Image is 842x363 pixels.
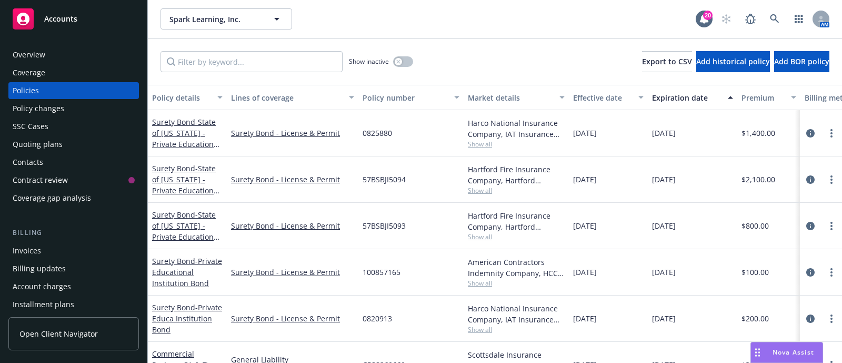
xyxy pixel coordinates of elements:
a: Coverage [8,64,139,81]
span: $2,100.00 [741,174,775,185]
div: Policies [13,82,39,99]
a: circleInformation [804,127,817,140]
div: Hartford Fire Insurance Company, Hartford Insurance Group [468,210,565,232]
button: Premium [737,85,800,110]
span: - Private Educa Institution Bond [152,302,222,335]
span: Show all [468,186,565,195]
span: $100.00 [741,267,769,278]
span: [DATE] [652,174,676,185]
a: Surety Bond - License & Permit [231,174,354,185]
div: Harco National Insurance Company, IAT Insurance Group [468,303,565,325]
span: $800.00 [741,220,769,231]
button: Add historical policy [696,51,770,72]
div: Harco National Insurance Company, IAT Insurance Group [468,117,565,140]
a: Surety Bond [152,117,220,160]
span: - Private Educational Institution Bond [152,256,222,288]
div: Policy number [363,92,448,103]
span: 0820913 [363,313,392,324]
span: [DATE] [652,127,676,139]
button: Export to CSV [642,51,692,72]
div: Overview [13,46,45,63]
button: Market details [464,85,569,110]
a: Invoices [8,242,139,259]
div: Policy changes [13,100,64,117]
a: Account charges [8,278,139,295]
span: 57BSBJI5093 [363,220,406,231]
div: Quoting plans [13,136,63,153]
span: Show all [468,140,565,149]
a: SSC Cases [8,118,139,135]
button: Add BOR policy [774,51,829,72]
div: Installment plans [13,296,74,313]
button: Nova Assist [750,342,823,363]
span: Export to CSV [642,56,692,66]
a: more [825,266,838,279]
span: Spark Learning, Inc. [169,14,260,25]
a: Policies [8,82,139,99]
span: Show all [468,325,565,334]
a: Surety Bond - License & Permit [231,313,354,324]
div: Invoices [13,242,41,259]
div: Effective date [573,92,632,103]
button: Lines of coverage [227,85,358,110]
span: [DATE] [573,313,597,324]
span: Show inactive [349,57,389,66]
button: Spark Learning, Inc. [161,8,292,30]
a: Report a Bug [740,8,761,30]
a: Surety Bond [152,163,216,207]
div: Expiration date [652,92,721,103]
button: Policy details [148,85,227,110]
span: Open Client Navigator [19,328,98,339]
span: Show all [468,279,565,288]
a: more [825,173,838,186]
span: 100857165 [363,267,400,278]
span: [DATE] [652,267,676,278]
div: Market details [468,92,553,103]
a: Contacts [8,154,139,171]
a: circleInformation [804,220,817,232]
span: Show all [468,232,565,241]
a: Coverage gap analysis [8,190,139,207]
a: more [825,127,838,140]
a: Contract review [8,172,139,189]
div: Drag to move [751,342,764,362]
div: Contacts [13,154,43,171]
a: Policy changes [8,100,139,117]
a: Surety Bond [152,210,216,253]
a: Quoting plans [8,136,139,153]
a: Accounts [8,4,139,34]
div: 20 [703,11,713,20]
a: Search [764,8,785,30]
a: circleInformation [804,312,817,325]
a: Surety Bond - License & Permit [231,220,354,231]
a: circleInformation [804,173,817,186]
div: Account charges [13,278,71,295]
a: Installment plans [8,296,139,313]
input: Filter by keyword... [161,51,343,72]
a: Surety Bond - License & Permit [231,127,354,139]
a: Switch app [788,8,809,30]
a: Start snowing [716,8,737,30]
span: Nova Assist [773,348,814,357]
div: Billing [8,228,139,238]
span: [DATE] [573,127,597,139]
div: Lines of coverage [231,92,343,103]
span: [DATE] [652,220,676,231]
span: [DATE] [573,267,597,278]
span: [DATE] [573,220,597,231]
span: Add BOR policy [774,56,829,66]
a: circleInformation [804,266,817,279]
span: $1,400.00 [741,127,775,139]
a: more [825,312,838,325]
a: more [825,220,838,232]
a: Surety Bond [152,302,222,335]
div: American Contractors Indemnity Company, HCC Surety [468,257,565,279]
span: [DATE] [573,174,597,185]
span: 57BSBJI5094 [363,174,406,185]
span: Accounts [44,15,77,23]
a: Billing updates [8,260,139,277]
div: Premium [741,92,785,103]
button: Policy number [358,85,464,110]
span: $200.00 [741,313,769,324]
button: Effective date [569,85,648,110]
